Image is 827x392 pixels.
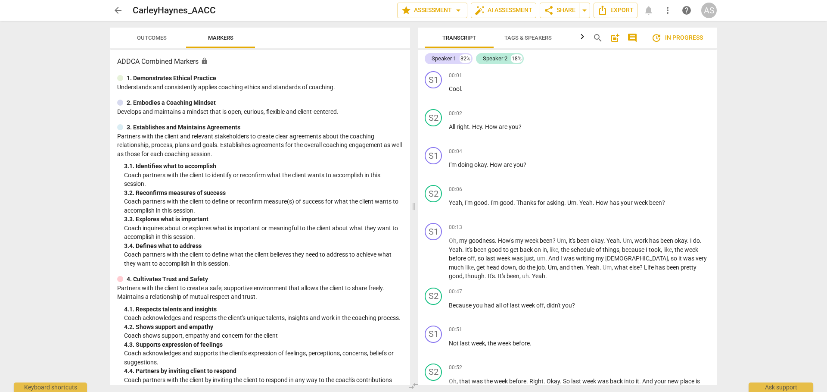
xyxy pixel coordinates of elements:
span: . [469,123,472,130]
span: doing [458,161,474,168]
span: In progress [651,33,703,43]
div: Speaker 2 [483,54,507,63]
span: Markers [208,34,233,41]
div: 3. 4. Defines what to address [124,241,403,251]
span: job [537,264,545,271]
span: Assessment [401,5,463,16]
button: Review is in progress [644,29,710,47]
span: It's [488,273,495,279]
span: Yeah [449,199,462,206]
span: arrow_drop_down [579,5,590,16]
div: Ask support [749,383,813,392]
span: Filler word [449,378,457,385]
span: Tags & Speakers [504,34,552,41]
span: you [473,302,484,309]
span: , [475,255,478,262]
span: post_add [610,33,620,43]
span: are [504,161,513,168]
span: Filler word [550,246,558,253]
span: off [536,302,544,309]
span: very [696,255,707,262]
span: good [500,199,513,206]
p: Coach acknowledges and respects the client's unique talents, insights and work in the coaching pr... [124,314,403,323]
p: Coach partners with the client to identify or reconfirm what the client wants to accomplish in th... [124,171,403,188]
span: Filler word [603,264,612,271]
div: 4. 2. Shows support and empathy [124,323,403,332]
span: . [485,273,488,279]
span: comment [627,33,637,43]
span: , [557,264,560,271]
span: . [529,273,532,279]
p: Understands and consistently applies coaching ethics and standards of coaching. [117,83,403,92]
h3: ADDCA Combined Markers [117,56,403,67]
button: Export [594,3,637,18]
span: so [671,255,678,262]
span: of [596,246,603,253]
span: How [596,199,609,206]
span: . [495,273,498,279]
span: it [636,378,639,385]
div: Change speaker [425,109,442,126]
span: of [503,302,510,309]
span: been [540,237,553,244]
span: okay [591,237,603,244]
span: week [684,246,698,253]
span: Filler word [623,237,632,244]
span: , [612,264,614,271]
span: . [487,161,490,168]
span: share [544,5,554,16]
span: things [603,246,619,253]
span: . [544,378,547,385]
span: Assessment is enabled for this document. The competency model is locked and follows the assessmen... [201,57,208,65]
span: Filler word [557,237,566,244]
span: is [696,378,700,385]
span: Thanks [516,199,538,206]
p: Coach acknowledges and supports the client's expression of feelings, perceptions, concerns, belie... [124,349,403,367]
p: 4. Cultivates Trust and Safety [127,275,208,284]
div: 82% [460,54,471,63]
div: Change speaker [425,326,442,343]
span: been [577,237,591,244]
div: Change speaker [425,185,442,202]
button: Show/Hide comments [625,31,639,45]
span: more_vert [662,5,673,16]
span: How [490,161,504,168]
span: . [620,237,623,244]
span: so [478,255,485,262]
button: Share [540,3,579,18]
span: last [510,302,521,309]
p: Partners with the client to create a safe, supportive environment that allows the client to share... [117,284,403,301]
span: search [593,33,603,43]
span: update [651,33,662,43]
span: Filler word [522,273,529,279]
span: How's [498,237,515,244]
span: . [545,273,547,279]
button: Add summary [608,31,622,45]
span: the [484,378,494,385]
p: 2. Embodies a Coaching Mindset [127,98,216,107]
span: Um [548,264,557,271]
span: I'm [465,199,474,206]
span: . [526,378,529,385]
div: Change speaker [425,288,442,305]
span: last [460,340,471,347]
span: I'm [491,199,500,206]
div: Speaker 1 [432,54,456,63]
span: been [666,264,681,271]
span: , [661,246,663,253]
span: It's [465,246,474,253]
span: the [527,264,537,271]
span: my [515,237,525,244]
span: took [649,246,661,253]
button: Sharing summary [579,3,590,18]
span: okay [474,161,487,168]
span: been [507,273,519,279]
span: I [690,237,693,244]
span: was [512,255,524,262]
span: you [562,302,572,309]
span: didn't [547,302,562,309]
span: Filler word [449,237,457,244]
span: I [560,255,563,262]
span: just [524,255,534,262]
span: week [497,255,512,262]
